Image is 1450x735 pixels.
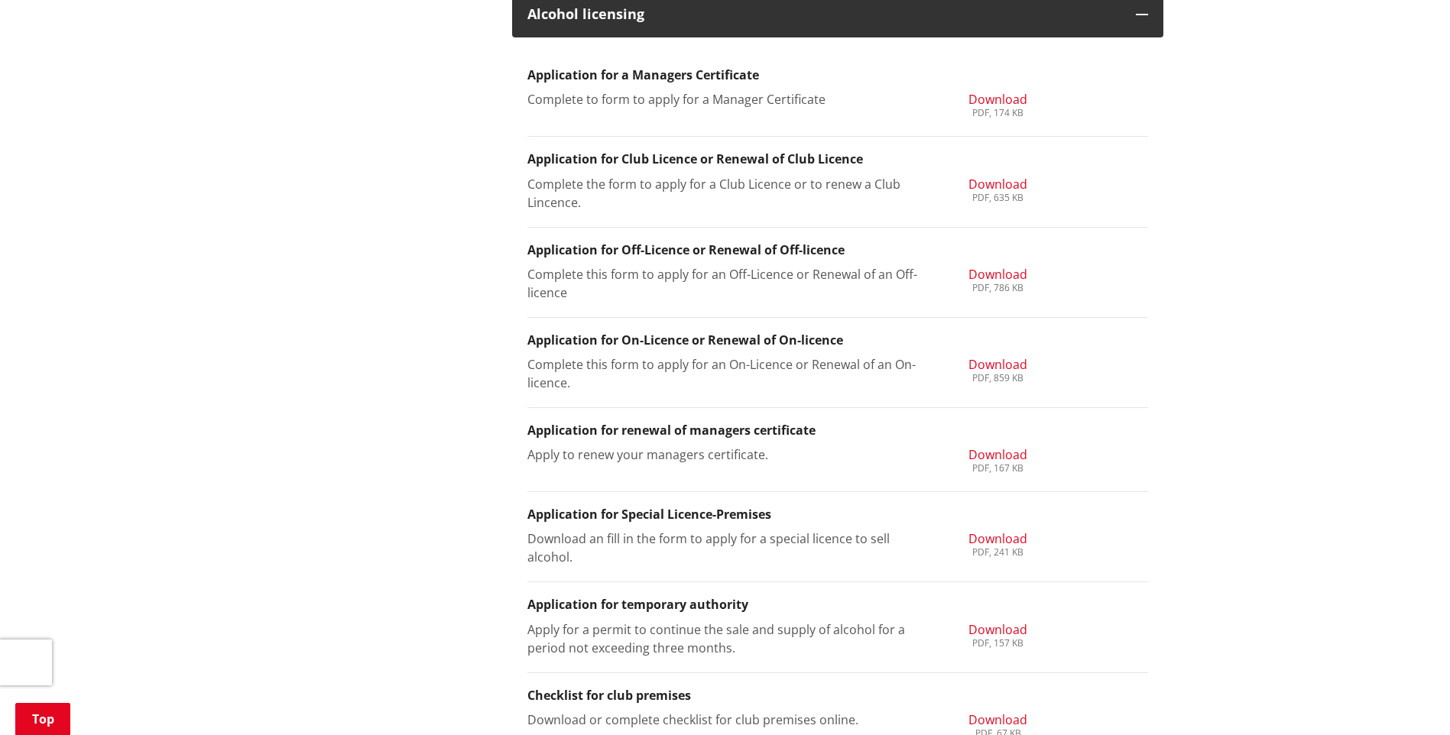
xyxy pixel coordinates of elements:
[1380,671,1435,726] iframe: Messenger Launcher
[968,530,1027,547] span: Download
[527,423,1148,438] h3: Application for renewal of managers certificate
[527,90,933,108] p: Complete to form to apply for a Manager Certificate
[527,7,1121,22] h3: Alcohol licensing
[968,529,1027,557] a: Download PDF, 241 KB
[968,464,1027,473] div: PDF, 167 KB
[968,639,1027,648] div: PDF, 157 KB
[968,711,1027,728] span: Download
[527,529,933,566] p: Download an fill in the form to apply for a special licence to sell alcohol.
[527,597,1148,612] h3: Application for temporary authority
[968,446,1027,463] span: Download
[527,243,1148,257] h3: Application for Off-Licence or Renewal of Off-licence
[968,193,1027,202] div: PDF, 635 KB
[527,688,1148,703] h3: Checklist for club premises
[968,374,1027,383] div: PDF, 859 KB
[968,175,1027,202] a: Download PDF, 635 KB
[527,333,1148,348] h3: Application for On-Licence or Renewal of On-licence
[968,548,1027,557] div: PDF, 241 KB
[968,621,1027,638] span: Download
[968,283,1027,293] div: PDF, 786 KB
[527,68,1148,83] h3: Application for a Managers Certificate
[968,265,1027,293] a: Download PDF, 786 KB
[527,445,933,464] p: Apply to renew your managers certificate.
[527,711,933,729] p: Download or complete checklist for club premises online.
[15,703,70,735] a: Top
[968,355,1027,383] a: Download PDF, 859 KB
[527,355,933,392] p: Complete this form to apply for an On-Licence or Renewal of an On-licence.
[527,265,933,302] p: Complete this form to apply for an Off-Licence or Renewal of an Off-licence
[968,176,1027,193] span: Download
[968,108,1027,118] div: PDF, 174 KB
[968,620,1027,648] a: Download PDF, 157 KB
[527,152,1148,167] h3: Application for Club Licence or Renewal of Club Licence
[968,90,1027,118] a: Download PDF, 174 KB
[527,620,933,657] p: Apply for a permit to continue the sale and supply of alcohol for a period not exceeding three mo...
[968,91,1027,108] span: Download
[968,266,1027,283] span: Download
[527,175,933,212] p: Complete the form to apply for a Club Licence or to renew a Club Lincence.
[968,445,1027,473] a: Download PDF, 167 KB
[527,507,1148,522] h3: Application for Special Licence-Premises
[968,356,1027,373] span: Download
